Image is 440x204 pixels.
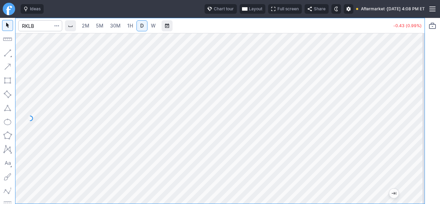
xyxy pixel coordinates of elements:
button: Line [2,47,13,58]
a: 5M [93,20,107,31]
button: Chart tour [205,4,237,14]
span: Aftermarket · [361,6,387,12]
p: -0.43 (0.99%) [393,24,422,28]
button: Ideas [21,4,44,14]
button: Triangle [2,103,13,114]
a: W [148,20,159,31]
span: Share [314,6,326,12]
button: Rotated rectangle [2,89,13,100]
button: Toggle dark mode [331,4,341,14]
button: Brush [2,171,13,182]
span: 5M [96,23,103,29]
span: D [140,23,144,29]
span: Ideas [30,6,41,12]
input: Search [18,20,62,31]
span: 2M [82,23,89,29]
span: W [151,23,156,29]
button: Ellipse [2,116,13,127]
span: 1H [127,23,133,29]
span: [DATE] 4:08 PM ET [387,6,425,12]
span: Full screen [277,6,299,12]
button: Arrow [2,61,13,72]
a: 1H [124,20,136,31]
button: Share [305,4,329,14]
span: Chart tour [214,6,234,12]
button: Range [162,20,173,31]
button: Settings [344,4,353,14]
button: Elliott waves [2,185,13,196]
button: XABCD [2,144,13,155]
button: Layout [240,4,265,14]
span: 30M [110,23,121,29]
button: Interval [65,20,76,31]
button: Search [52,20,62,31]
span: Layout [249,6,262,12]
button: Polygon [2,130,13,141]
button: Jump to the most recent bar [389,189,399,198]
a: 30M [107,20,124,31]
button: Portfolio watchlist [427,20,438,31]
button: Rectangle [2,75,13,86]
a: Finviz.com [3,3,15,15]
a: D [136,20,147,31]
button: Full screen [268,4,302,14]
button: Measure [2,34,13,45]
button: Mouse [2,20,13,31]
a: 2M [79,20,92,31]
button: Text [2,158,13,169]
